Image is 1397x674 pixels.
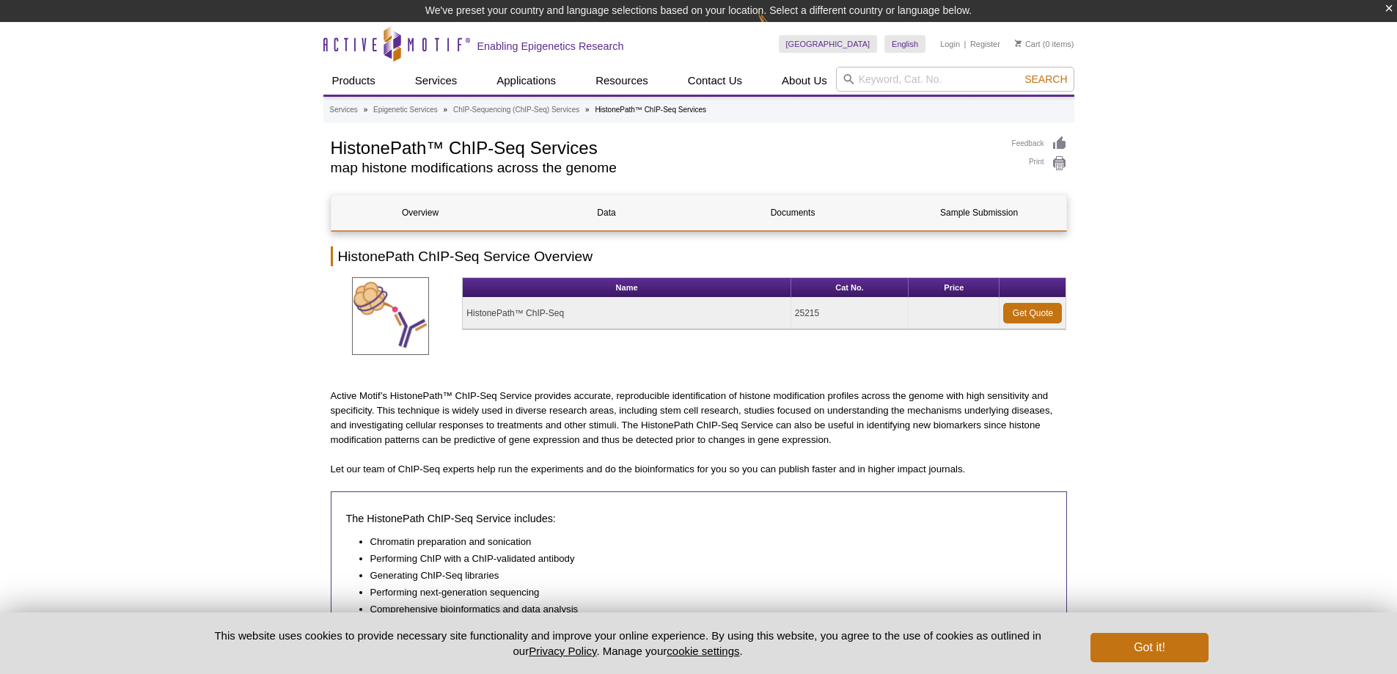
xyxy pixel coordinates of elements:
img: Histone Modifications [352,277,429,355]
h1: HistonePath™ ChIP-Seq Services [331,136,997,158]
a: Login [940,39,960,49]
a: Sample Submission [890,195,1068,230]
li: Chromatin preparation and sonication [370,535,1037,549]
a: Applications [488,67,565,95]
li: HistonePath™ ChIP-Seq Services [595,106,706,114]
a: Services [330,103,358,117]
a: Data [518,195,696,230]
a: Get Quote [1003,303,1062,323]
li: Generating ChIP-Seq libraries [370,568,1037,583]
th: Name [463,278,791,298]
p: Let our team of ChIP-Seq experts help run the experiments and do the bioinformatics for you so yo... [331,462,1067,477]
p: Active Motif’s HistonePath™ ChIP-Seq Service provides accurate, reproducible identification of hi... [331,389,1067,447]
a: Privacy Policy [529,645,596,657]
img: Your Cart [1015,40,1022,47]
th: Cat No. [791,278,909,298]
li: » [585,106,590,114]
a: Cart [1015,39,1041,49]
h3: The HistonePath ChIP-Seq Service includes: [346,510,1052,527]
h2: Enabling Epigenetics Research [477,40,624,53]
a: Products [323,67,384,95]
a: Register [970,39,1000,49]
a: ChIP-Sequencing (ChIP-Seq) Services [453,103,579,117]
li: Performing next-generation sequencing [370,585,1037,600]
input: Keyword, Cat. No. [836,67,1074,92]
a: Services [406,67,466,95]
td: 25215 [791,298,909,329]
a: English [884,35,925,53]
p: This website uses cookies to provide necessary site functionality and improve your online experie... [189,628,1067,659]
li: Comprehensive bioinformatics and data analysis [370,602,1037,617]
a: Print [1012,155,1067,172]
button: Got it! [1090,633,1208,662]
a: Resources [587,67,657,95]
a: About Us [773,67,836,95]
h2: map histone modifications across the genome [331,161,997,175]
a: Feedback [1012,136,1067,152]
li: » [444,106,448,114]
li: » [364,106,368,114]
a: Documents [704,195,882,230]
td: HistonePath™ ChIP-Seq [463,298,791,329]
li: | [964,35,967,53]
img: Change Here [758,11,796,45]
h2: HistonePath ChIP-Seq Service Overview [331,246,1067,266]
a: [GEOGRAPHIC_DATA] [779,35,878,53]
button: cookie settings [667,645,739,657]
th: Price [909,278,1000,298]
a: Contact Us [679,67,751,95]
li: Performing ChIP with a ChIP-validated antibody [370,552,1037,566]
li: (0 items) [1015,35,1074,53]
a: Epigenetic Services [373,103,438,117]
a: Overview [331,195,510,230]
span: Search [1024,73,1067,85]
button: Search [1020,73,1071,86]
